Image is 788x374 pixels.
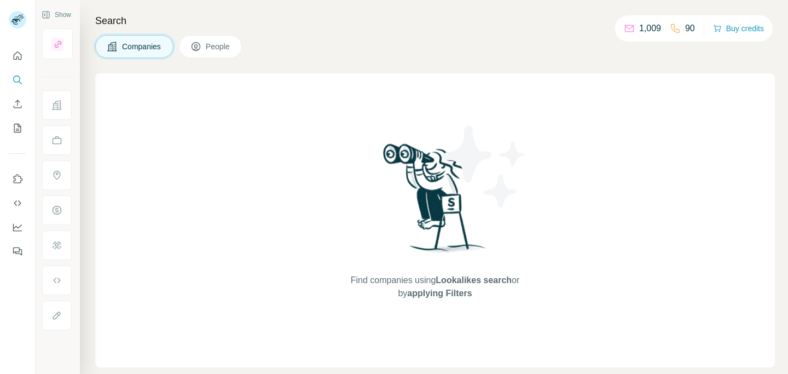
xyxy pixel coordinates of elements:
button: Feedback [9,241,26,261]
button: Enrich CSV [9,94,26,114]
span: Companies [122,41,162,52]
button: Dashboard [9,217,26,237]
h4: Search [95,13,775,28]
p: 1,009 [639,22,661,35]
p: 90 [685,22,695,35]
button: My lists [9,118,26,138]
span: People [206,41,231,52]
img: Surfe Illustration - Woman searching with binoculars [378,141,492,263]
button: Search [9,70,26,90]
span: Find companies using or by [347,274,523,300]
button: Use Surfe API [9,193,26,213]
img: Surfe Illustration - Stars [435,117,534,216]
span: Lookalikes search [436,275,512,285]
button: Use Surfe on LinkedIn [9,169,26,189]
span: applying Filters [407,289,472,298]
button: Show [34,7,79,23]
button: Buy credits [713,21,764,36]
button: Quick start [9,46,26,66]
